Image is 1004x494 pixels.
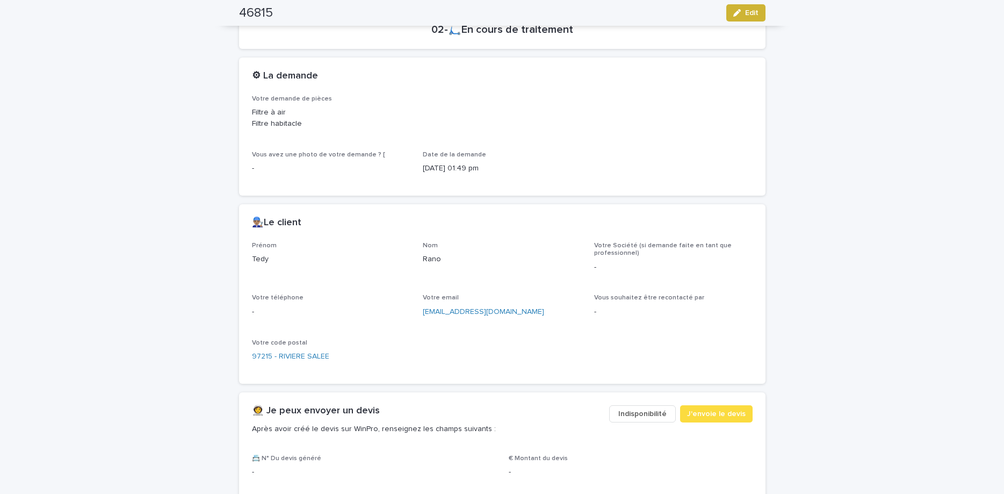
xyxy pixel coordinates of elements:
[252,242,277,249] span: Prénom
[594,295,704,301] span: Vous souhaitez être recontacté par
[509,455,568,462] span: € Montant du devis
[726,4,765,22] button: Edit
[423,242,438,249] span: Nom
[687,409,746,419] span: J'envoie le devis
[618,409,667,419] span: Indisponibilité
[252,254,410,265] p: Tedy
[423,295,459,301] span: Votre email
[252,107,753,130] p: Filtre à air Filtre habitacle
[252,152,385,158] span: Vous avez une photo de votre demande ? [
[252,96,332,102] span: Votre demande de pièces
[680,405,753,423] button: J'envoie le devis
[423,254,581,265] p: Rano
[252,23,753,36] p: 02-🛴En cours de traitement
[252,455,321,462] span: 📇 N° Du devis généré
[252,405,380,417] h2: 👩‍🚀 Je peux envoyer un devis
[252,467,496,478] p: -
[594,242,732,256] span: Votre Société (si demande faite en tant que professionnel)
[252,217,301,229] h2: 👨🏽‍🔧Le client
[423,308,544,316] a: [EMAIL_ADDRESS][DOMAIN_NAME]
[252,70,318,82] h2: ⚙ La demande
[252,163,410,174] p: -
[252,424,601,434] p: Après avoir créé le devis sur WinPro, renseignez les champs suivants :
[252,340,307,346] span: Votre code postal
[423,152,486,158] span: Date de la demande
[594,262,753,273] p: -
[509,467,753,478] p: -
[594,306,753,318] p: -
[239,5,273,21] h2: 46815
[252,306,410,318] p: -
[252,351,329,362] a: 97215 - RIVIERE SALEE
[252,295,304,301] span: Votre téléphone
[745,9,759,17] span: Edit
[609,405,676,423] button: Indisponibilité
[423,163,581,174] p: [DATE] 01:49 pm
